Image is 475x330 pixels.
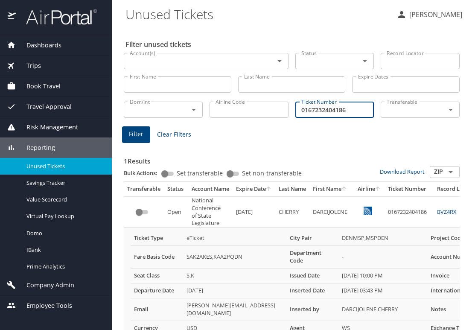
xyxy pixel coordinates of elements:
td: - [338,246,427,269]
button: Open [274,55,286,67]
span: Set transferable [177,170,223,176]
h2: Filter unused tickets [125,38,461,51]
td: [DATE] 03:43 PM [338,283,427,298]
td: [DATE] 10:00 PM [338,269,427,283]
button: Clear Filters [154,127,195,143]
th: Seat Class [131,269,183,283]
button: Open [188,104,200,116]
th: Email [131,298,183,321]
span: Book Travel [16,82,61,91]
td: SAK2AKES,KAA2PQDN [183,246,286,269]
span: Value Scorecard [26,196,102,204]
span: Filter [129,129,143,140]
td: DARCIJOLENE [309,196,354,228]
span: Virtual Pay Lookup [26,212,102,220]
button: sort [375,187,381,192]
button: sort [266,187,272,192]
img: airportal-logo.png [17,9,97,25]
td: [DATE] [233,196,275,228]
img: United Airlines [364,207,372,215]
span: Unused Tickets [26,162,102,170]
img: icon-airportal.png [8,9,17,25]
button: Filter [122,126,150,143]
td: DARCIJOLENE CHERRY [338,298,427,321]
h3: 1 Results [124,151,460,166]
th: Status [164,182,188,196]
span: Company Admin [16,280,74,290]
td: CHERRY [275,196,309,228]
th: First Name [309,182,354,196]
th: Department Code [286,246,338,269]
td: S,K [183,269,286,283]
span: Risk Management [16,123,78,132]
span: IBank [26,246,102,254]
span: Savings Tracker [26,179,102,187]
td: Open [164,196,188,228]
td: eTicket [183,231,286,245]
span: Travel Approval [16,102,72,111]
th: Account Name [188,182,233,196]
button: Open [359,55,371,67]
p: Bulk Actions: [124,169,164,177]
span: Dashboards [16,41,61,50]
td: DENMSP,MSPDEN [338,231,427,245]
th: City Pair [286,231,338,245]
span: Domo [26,229,102,237]
div: Transferable [127,185,160,193]
td: [DATE] [183,283,286,298]
h1: Unused Tickets [125,1,390,27]
span: Set non-transferable [242,170,302,176]
span: Reporting [16,143,55,152]
a: Download Report [380,168,425,175]
td: [PERSON_NAME][EMAIL_ADDRESS][DOMAIN_NAME] [183,298,286,321]
span: Employee Tools [16,301,72,310]
th: Expire Date [233,182,275,196]
button: Open [445,104,457,116]
button: Open [445,166,457,178]
th: Departure Date [131,283,183,298]
th: Issued Date [286,269,338,283]
th: Ticket Number [385,182,434,196]
th: Airline [354,182,385,196]
th: Ticket Type [131,231,183,245]
span: Trips [16,61,41,70]
th: Inserted Date [286,283,338,298]
td: National Conference of State Legislature [188,196,233,228]
span: Prime Analytics [26,263,102,271]
td: 0167232404186 [385,196,434,228]
th: Fare Basis Code [131,246,183,269]
button: [PERSON_NAME] [393,7,466,22]
th: Inserted by [286,298,338,321]
a: BVZ4RX [437,208,456,216]
th: Last Name [275,182,309,196]
button: sort [341,187,347,192]
span: Clear Filters [157,129,191,140]
p: [PERSON_NAME] [407,9,462,20]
